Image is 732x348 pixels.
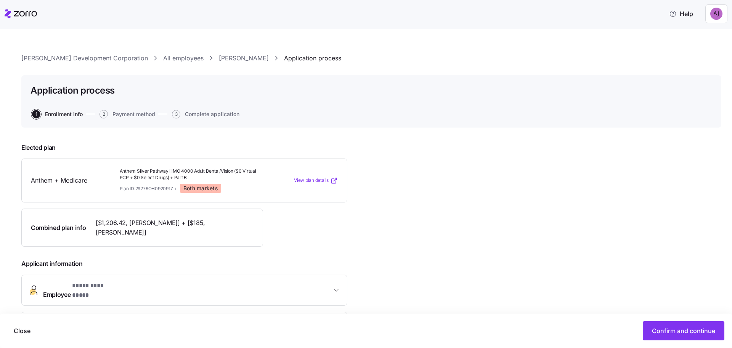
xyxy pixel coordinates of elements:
[21,259,347,269] span: Applicant information
[652,326,715,335] span: Confirm and continue
[45,112,83,117] span: Enrollment info
[8,321,37,340] button: Close
[21,53,148,63] a: [PERSON_NAME] Development Corporation
[30,84,115,96] h1: Application process
[710,8,722,20] img: 7af5089e3dcb26fcc62da3cb3ec499f9
[100,110,155,118] button: 2Payment method
[294,177,329,184] span: View plan details
[669,9,693,18] span: Help
[14,326,30,335] span: Close
[663,6,699,21] button: Help
[170,110,239,118] a: 3Complete application
[120,185,177,192] span: Plan ID: 29276OH0920917 +
[185,112,239,117] span: Complete application
[21,143,347,152] span: Elected plan
[112,112,155,117] span: Payment method
[163,53,204,63] a: All employees
[32,110,40,118] span: 1
[172,110,180,118] span: 3
[98,110,155,118] a: 2Payment method
[183,185,218,192] span: Both markets
[31,223,86,233] span: Combined plan info
[43,281,119,299] span: Employee
[100,110,108,118] span: 2
[96,218,242,237] span: [$1,206.42, [PERSON_NAME]] + [$185, [PERSON_NAME]]
[284,53,341,63] a: Application process
[219,53,269,63] a: [PERSON_NAME]
[172,110,239,118] button: 3Complete application
[120,168,260,181] span: Anthem Silver Pathway HMO 4000 Adult Dental/Vision ($0 Virtual PCP + $0 Select Drugs) + Part B
[32,110,83,118] button: 1Enrollment info
[30,110,83,118] a: 1Enrollment info
[643,321,724,340] button: Confirm and continue
[31,176,114,185] span: Anthem + Medicare
[294,177,338,185] a: View plan details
